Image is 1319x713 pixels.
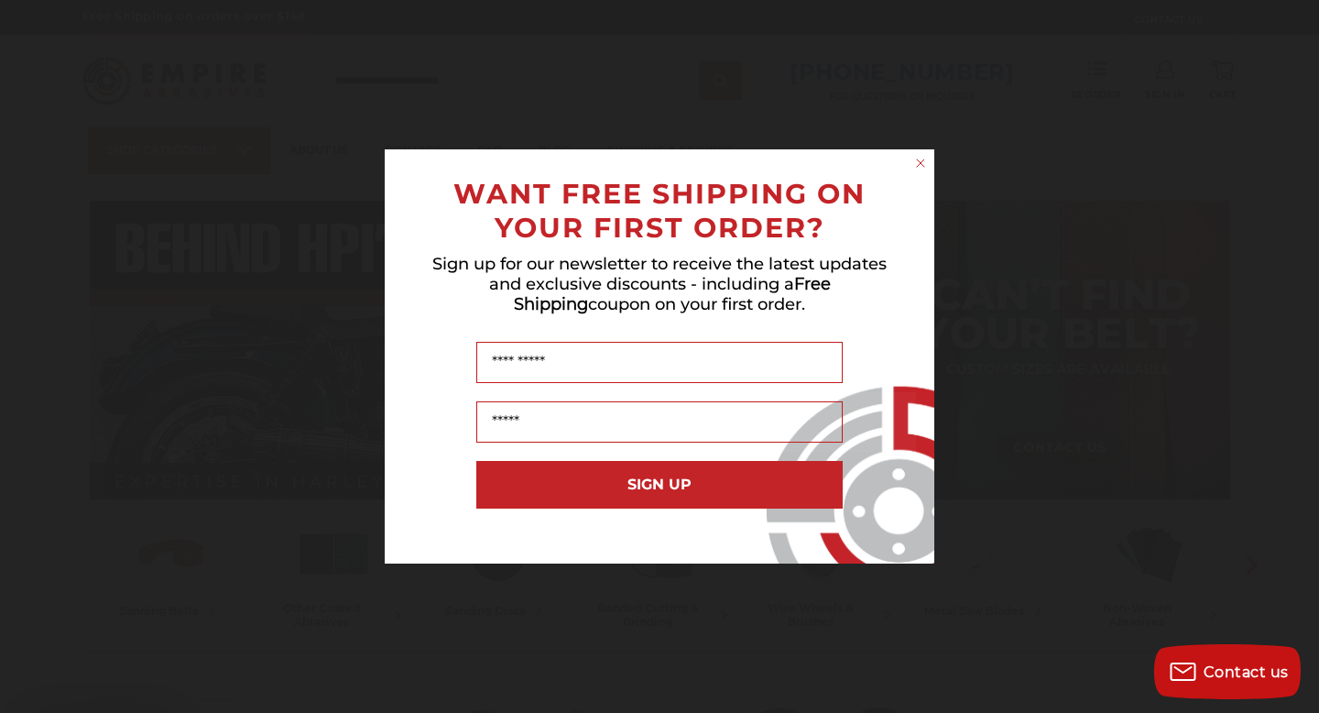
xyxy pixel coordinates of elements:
[432,254,887,314] span: Sign up for our newsletter to receive the latest updates and exclusive discounts - including a co...
[514,274,831,314] span: Free Shipping
[1154,644,1301,699] button: Contact us
[453,177,866,245] span: WANT FREE SHIPPING ON YOUR FIRST ORDER?
[476,401,843,443] input: Email
[911,154,930,172] button: Close dialog
[1204,664,1289,681] span: Contact us
[476,461,843,509] button: SIGN UP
